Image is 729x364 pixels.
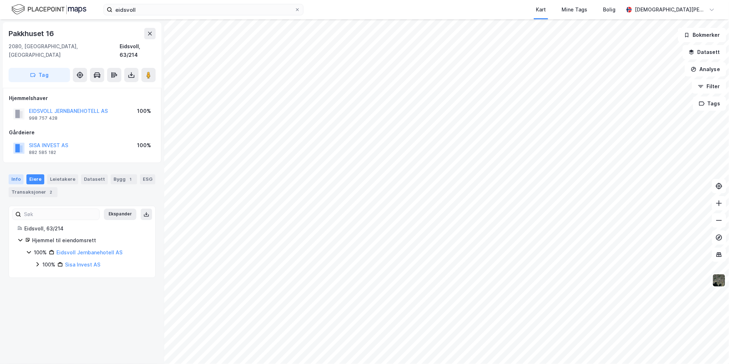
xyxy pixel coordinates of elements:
div: 998 757 428 [29,115,57,121]
div: 2080, [GEOGRAPHIC_DATA], [GEOGRAPHIC_DATA] [9,42,120,59]
div: Mine Tags [562,5,587,14]
div: Gårdeiere [9,128,155,137]
input: Søk [21,209,99,220]
div: Leietakere [47,174,78,184]
button: Analyse [685,62,726,76]
div: Eiere [26,174,44,184]
img: logo.f888ab2527a4732fd821a326f86c7f29.svg [11,3,86,16]
div: 2 [47,189,55,196]
div: [DEMOGRAPHIC_DATA][PERSON_NAME] [635,5,706,14]
img: 9k= [712,274,726,287]
div: 100% [137,141,151,150]
button: Tags [693,96,726,111]
div: Info [9,174,24,184]
div: Transaksjoner [9,187,57,197]
div: Hjemmel til eiendomsrett [32,236,147,245]
div: Eidsvoll, 63/214 [24,224,147,233]
button: Tag [9,68,70,82]
div: ESG [140,174,155,184]
div: 100% [42,260,55,269]
a: Eidsvoll Jernbanehotell AS [56,249,122,255]
a: Sisa Invest AS [65,261,100,268]
div: Bygg [111,174,137,184]
button: Ekspander [104,209,136,220]
button: Bokmerker [678,28,726,42]
div: 100% [137,107,151,115]
div: Kart [536,5,546,14]
div: Pakkhuset 16 [9,28,55,39]
iframe: Chat Widget [693,330,729,364]
div: Bolig [603,5,615,14]
button: Datasett [683,45,726,59]
div: 882 585 182 [29,150,56,155]
div: Hjemmelshaver [9,94,155,103]
input: Søk på adresse, matrikkel, gårdeiere, leietakere eller personer [112,4,295,15]
div: Eidsvoll, 63/214 [120,42,156,59]
div: Datasett [81,174,108,184]
div: 100% [34,248,47,257]
div: 1 [127,176,134,183]
button: Filter [692,79,726,94]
